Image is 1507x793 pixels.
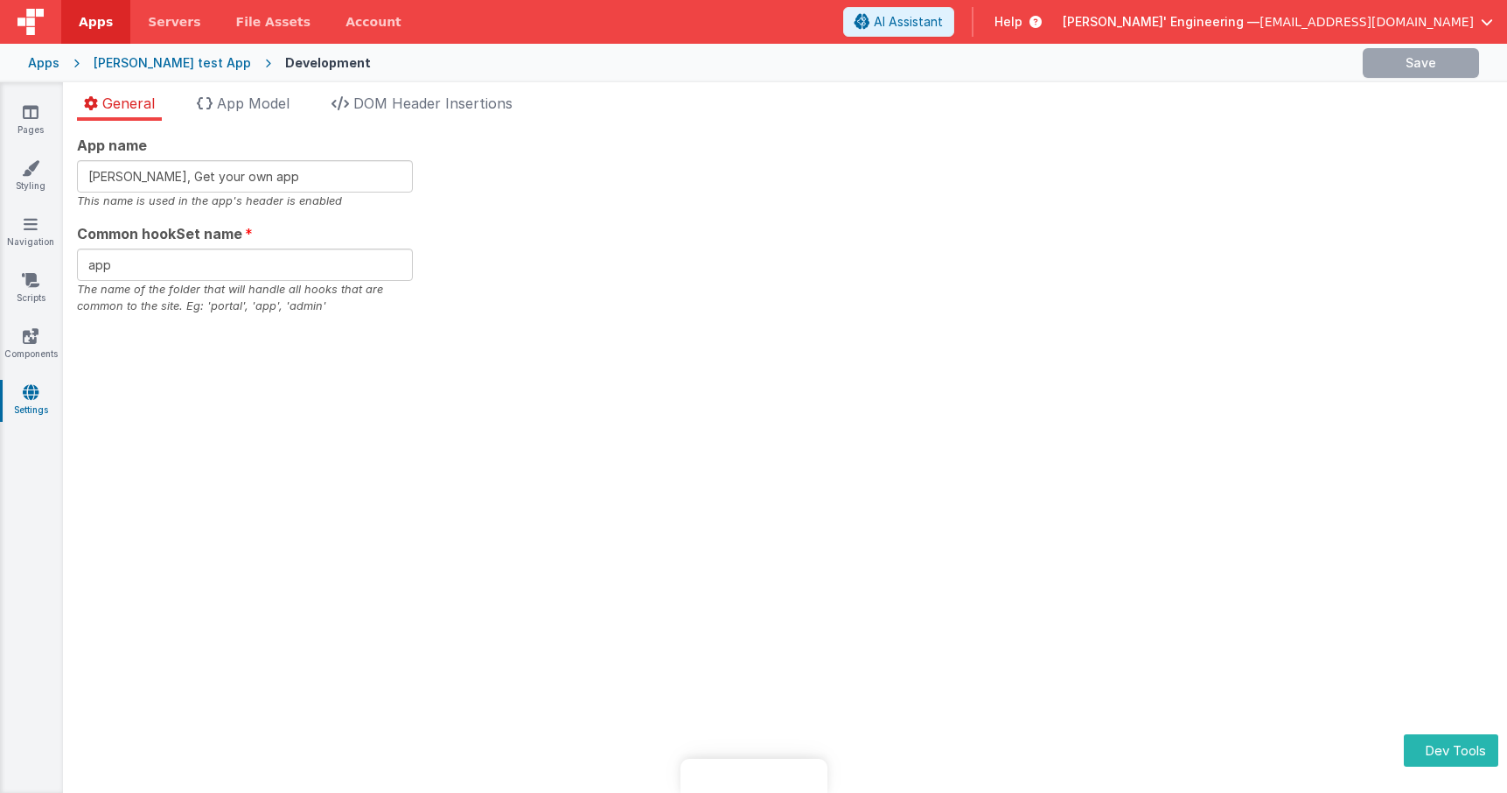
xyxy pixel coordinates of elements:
span: Common hookSet name [77,223,242,244]
span: General [102,95,155,112]
div: The name of the folder that will handle all hooks that are common to the site. Eg: 'portal', 'app... [77,281,413,314]
span: App name [77,135,147,156]
div: Apps [28,54,59,72]
button: Dev Tools [1404,734,1498,767]
span: File Assets [236,13,311,31]
span: DOM Header Insertions [353,95,513,112]
span: AI Assistant [874,13,943,31]
div: Development [285,54,371,72]
span: Help [994,13,1022,31]
span: Apps [79,13,113,31]
span: [PERSON_NAME]' Engineering — [1063,13,1259,31]
div: This name is used in the app's header is enabled [77,193,413,209]
button: AI Assistant [843,7,954,37]
button: Save [1363,48,1479,78]
span: [EMAIL_ADDRESS][DOMAIN_NAME] [1259,13,1474,31]
span: Servers [148,13,200,31]
div: [PERSON_NAME] test App [94,54,251,72]
button: [PERSON_NAME]' Engineering — [EMAIL_ADDRESS][DOMAIN_NAME] [1063,13,1493,31]
span: App Model [217,95,290,112]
